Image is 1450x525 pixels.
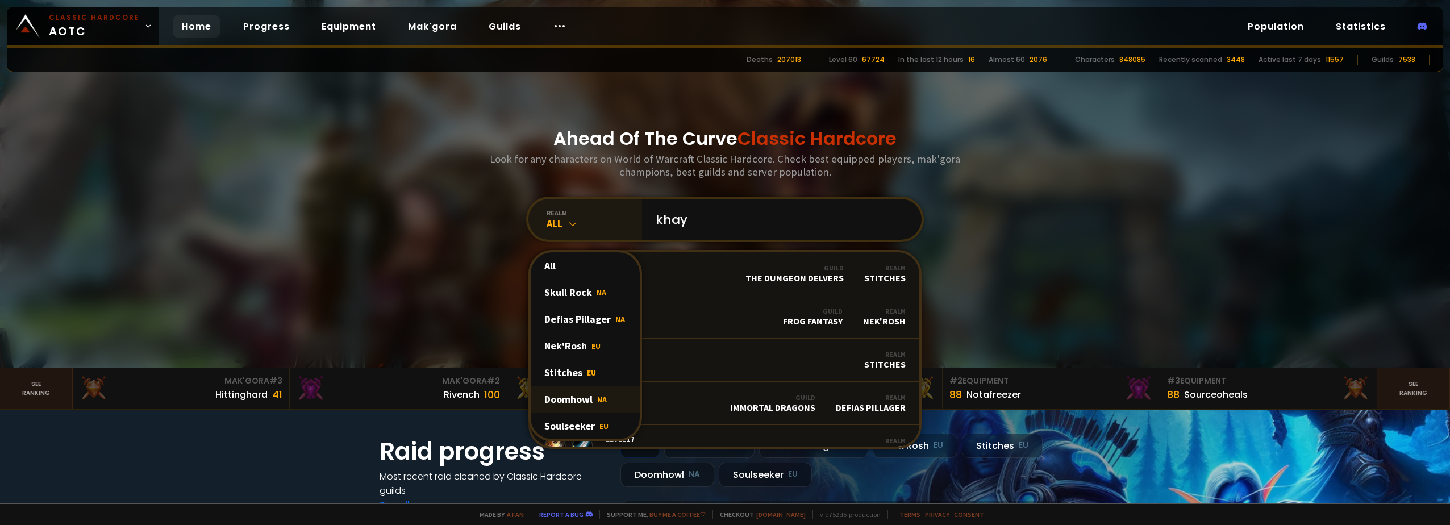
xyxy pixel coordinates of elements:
[1159,55,1222,65] div: Recently scanned
[380,434,607,469] h1: Raid progress
[649,510,706,519] a: Buy me a coffee
[788,469,798,480] small: EU
[1377,368,1450,409] a: Seeranking
[934,440,943,451] small: EU
[531,425,919,468] a: Level17KhayliRealmDefias Pillager
[49,13,140,23] small: Classic Hardcore
[1167,387,1180,402] div: 88
[925,510,949,519] a: Privacy
[480,15,530,38] a: Guilds
[862,55,885,65] div: 67724
[234,15,299,38] a: Progress
[1326,55,1344,65] div: 11557
[484,387,500,402] div: 100
[380,469,607,498] h4: Most recent raid cleaned by Classic Hardcore guilds
[1075,55,1115,65] div: Characters
[1239,15,1313,38] a: Population
[1184,388,1248,402] div: Sourceoheals
[968,55,975,65] div: 16
[864,264,906,272] div: Realm
[836,436,906,456] div: Defias Pillager
[899,510,920,519] a: Terms
[1259,55,1321,65] div: Active last 7 days
[547,209,642,217] div: realm
[730,393,815,402] div: Guild
[531,306,640,332] div: Defias Pillager
[531,339,919,382] a: Level47KhayelRealmStitches
[606,434,636,459] div: Khayli
[272,387,282,402] div: 41
[864,264,906,284] div: Stitches
[863,307,906,315] div: Realm
[531,295,919,339] a: Level43KhayalGuildFrog FantasyRealmNek'Rosh
[531,382,919,425] a: Level10KhaylaGuildImmortal DragonsRealmDefias Pillager
[531,386,640,413] div: Doomhowl
[949,387,962,402] div: 88
[312,15,385,38] a: Equipment
[863,307,906,327] div: Nek'Rosh
[1227,55,1245,65] div: 3448
[745,264,844,284] div: The Dungeon Delvers
[399,15,466,38] a: Mak'gora
[836,393,906,402] div: Realm
[599,510,706,519] span: Support me,
[719,463,812,487] div: Soulseeker
[949,375,1153,387] div: Equipment
[1167,375,1180,386] span: # 3
[1030,55,1047,65] div: 2076
[553,125,897,152] h1: Ahead Of The Curve
[591,341,601,351] span: EU
[485,152,965,178] h3: Look for any characters on World of Warcraft Classic Hardcore. Check best equipped players, mak'g...
[966,388,1021,402] div: Notafreezer
[7,7,159,45] a: Classic HardcoreAOTC
[713,510,806,519] span: Checkout
[49,13,140,40] span: AOTC
[783,307,843,327] div: Frog Fantasy
[531,252,640,279] div: All
[747,55,773,65] div: Deaths
[1160,368,1378,409] a: #3Equipment88Sourceoheals
[539,510,584,519] a: Report a bug
[756,510,806,519] a: [DOMAIN_NAME]
[1372,55,1394,65] div: Guilds
[380,498,453,511] a: See all progress
[738,126,897,151] span: Classic Hardcore
[949,375,963,386] span: # 2
[620,463,714,487] div: Doomhowl
[898,55,964,65] div: In the last 12 hours
[507,510,524,519] a: a fan
[836,393,906,413] div: Defias Pillager
[730,393,815,413] div: Immortal Dragons
[1327,15,1395,38] a: Statistics
[1019,440,1028,451] small: EU
[531,413,640,439] div: Soulseeker
[745,264,844,272] div: Guild
[836,436,906,445] div: Realm
[587,368,596,378] span: EU
[531,252,919,295] a: Level24KhaynGuildThe Dungeon DelversRealmStitches
[813,510,881,519] span: v. d752d5 - production
[689,469,700,480] small: NA
[615,314,625,324] span: NA
[597,394,607,405] span: NA
[269,375,282,386] span: # 3
[531,359,640,386] div: Stitches
[173,15,220,38] a: Home
[777,55,801,65] div: 207013
[1398,55,1415,65] div: 7538
[864,350,906,359] div: Realm
[1119,55,1145,65] div: 848085
[487,375,500,386] span: # 2
[290,368,507,409] a: Mak'Gora#2Rivench100
[73,368,290,409] a: Mak'Gora#3Hittinghard41
[547,217,642,230] div: All
[597,287,606,298] span: NA
[962,434,1043,458] div: Stitches
[864,350,906,370] div: Stitches
[80,375,283,387] div: Mak'Gora
[444,388,480,402] div: Rivench
[873,434,957,458] div: Nek'Rosh
[943,368,1160,409] a: #2Equipment88Notafreezer
[297,375,500,387] div: Mak'Gora
[473,510,524,519] span: Made by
